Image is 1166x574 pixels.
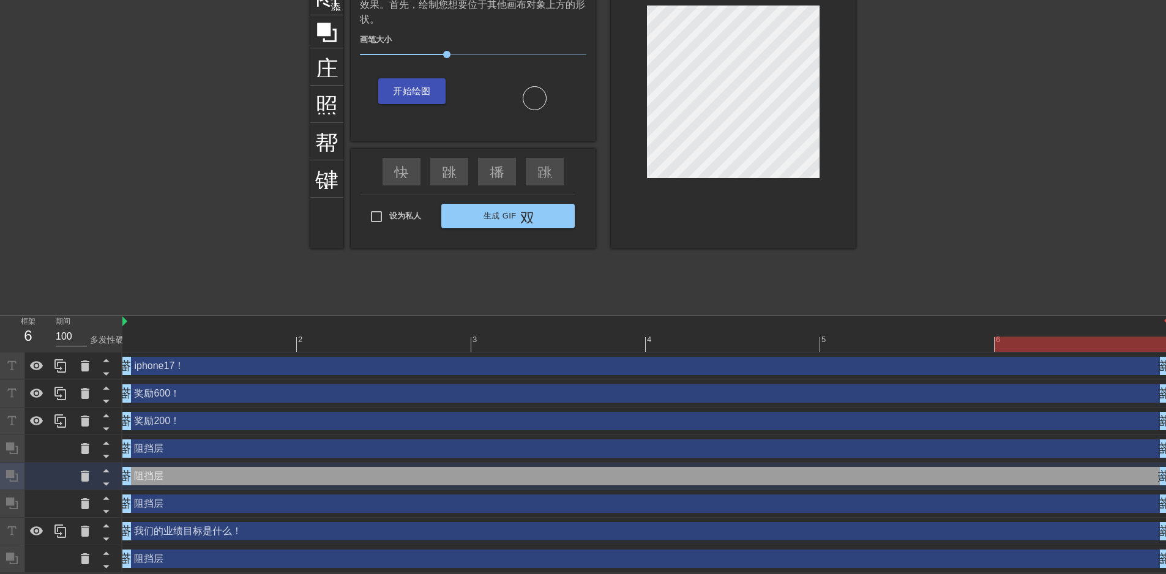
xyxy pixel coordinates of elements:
font: 框架 [21,317,36,326]
font: 拖动手柄 [121,498,133,546]
font: 拖动手柄 [121,525,133,574]
font: 跳过下一个 [537,163,611,178]
font: 5 [821,335,826,344]
font: 拖动手柄 [121,360,133,409]
font: 拖动手柄 [121,387,133,436]
font: 拖动手柄 [121,415,133,464]
font: 生成 Gif [484,211,517,220]
font: 拖动手柄 [121,470,133,519]
button: 生成 Gif [441,204,575,228]
font: 6 [996,335,1000,344]
font: 开始绘图 [393,86,431,96]
font: 3 [473,335,477,344]
font: 拖动手柄 [121,442,133,491]
button: 开始绘图 [378,78,446,104]
font: 快速倒带 [394,163,453,178]
font: 6 [24,327,32,344]
font: 多发性硬化症 [90,335,141,345]
font: 设为私人 [389,211,422,220]
font: 帮助 [315,129,362,152]
font: 期间 [56,318,70,326]
font: 庄稼 [315,54,362,77]
font: 键盘 [315,166,362,189]
font: 双箭头 [520,209,564,223]
font: 添加圆圈 [331,1,372,11]
font: 画笔大小 [360,35,392,44]
font: 4 [647,335,651,344]
font: 2 [298,335,302,344]
font: 照片尺寸选择大 [315,91,478,114]
font: 播放箭头 [490,163,548,178]
font: 跳过上一个 [442,163,515,178]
